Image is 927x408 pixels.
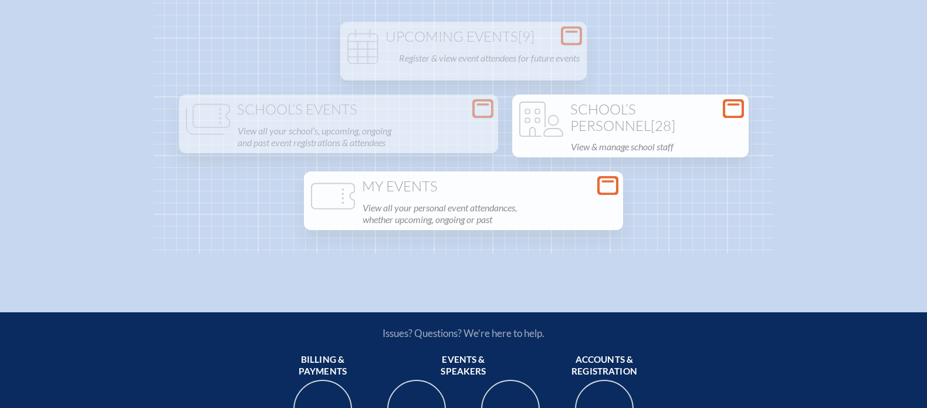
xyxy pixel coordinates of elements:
h1: My Events [309,178,618,195]
p: View all your school’s, upcoming, ongoing and past event registrations & attendees [238,123,491,151]
span: Events & speakers [421,354,506,377]
span: Accounts & registration [562,354,647,377]
span: [28] [651,117,675,134]
p: View all your personal event attendances, whether upcoming, ongoing or past [363,200,616,228]
h1: Upcoming Events [345,29,582,45]
p: Issues? Questions? We’re here to help. [257,327,670,339]
span: [9] [518,28,534,45]
span: Billing & payments [280,354,365,377]
h1: School’s Personnel [517,102,744,134]
p: View & manage school staff [571,139,742,155]
p: Register & view event attendees for future events [399,50,580,66]
h1: School’s Events [184,102,493,118]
